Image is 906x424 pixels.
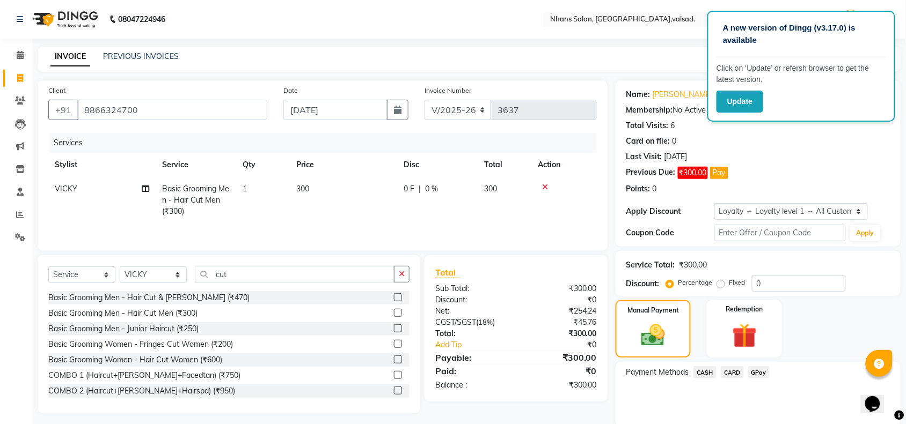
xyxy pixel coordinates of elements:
[404,183,414,195] span: 0 F
[626,278,660,289] div: Discount:
[516,283,605,294] div: ₹300.00
[516,351,605,364] div: ₹300.00
[516,365,605,377] div: ₹0
[427,328,516,339] div: Total:
[748,366,770,378] span: GPay
[484,184,497,194] span: 300
[283,86,298,95] label: Date
[664,151,688,162] div: [DATE]
[723,22,880,46] p: A new version of Dingg (v3.17.0) is available
[626,259,675,271] div: Service Total:
[48,308,198,319] div: Basic Grooming Men - Hair Cut Men (₹300)
[516,317,605,328] div: ₹45.76
[427,294,516,306] div: Discount:
[714,225,846,241] input: Enter Offer / Coupon Code
[626,120,669,131] div: Total Visits:
[626,227,714,239] div: Coupon Code
[673,136,677,147] div: 0
[427,380,516,391] div: Balance :
[162,184,229,216] span: Basic Grooming Men - Hair Cut Men (₹300)
[419,183,421,195] span: |
[693,366,717,378] span: CASH
[679,259,707,271] div: ₹300.00
[48,100,78,120] button: +91
[48,292,250,303] div: Basic Grooming Men - Hair Cut & [PERSON_NAME] (₹470)
[717,63,886,85] p: Click on ‘Update’ or refersh browser to get the latest version.
[397,153,478,177] th: Disc
[427,339,531,351] a: Add Tip
[290,153,397,177] th: Price
[27,4,101,34] img: logo
[48,153,156,177] th: Stylist
[49,133,605,153] div: Services
[842,10,860,28] img: MEET
[48,385,235,397] div: COMBO 2 (Haircut+[PERSON_NAME]+Hairspa) (₹950)
[243,184,247,194] span: 1
[726,304,763,314] label: Redemption
[48,339,233,350] div: Basic Grooming Women - Fringes Cut Women (₹200)
[296,184,309,194] span: 300
[678,278,713,287] label: Percentage
[48,354,222,366] div: Basic Grooming Women - Hair Cut Women (₹600)
[729,278,746,287] label: Fixed
[710,167,728,179] button: Pay
[156,153,236,177] th: Service
[236,153,290,177] th: Qty
[50,47,90,66] a: INVOICE
[48,323,199,334] div: Basic Grooming Men - Junior Haircut (₹250)
[516,380,605,391] div: ₹300.00
[626,136,670,147] div: Card on file:
[626,183,651,195] div: Points:
[48,86,65,95] label: Client
[653,183,657,195] div: 0
[103,51,179,61] a: PREVIOUS INVOICES
[425,86,471,95] label: Invoice Number
[626,105,890,116] div: No Active Membership
[850,225,881,241] button: Apply
[55,184,77,194] span: VICKY
[626,151,662,162] div: Last Visit:
[678,167,708,179] span: ₹300.00
[627,306,679,315] label: Manual Payment
[861,381,895,413] iframe: chat widget
[435,317,476,327] span: CGST/SGST
[427,365,516,377] div: Paid:
[478,153,531,177] th: Total
[721,366,744,378] span: CARD
[435,267,460,278] span: Total
[725,321,765,351] img: _gift.svg
[626,367,689,378] span: Payment Methods
[77,100,267,120] input: Search by Name/Mobile/Email/Code
[195,266,394,282] input: Search or Scan
[671,120,675,131] div: 6
[478,318,493,326] span: 18%
[653,89,713,100] a: [PERSON_NAME]
[427,283,516,294] div: Sub Total:
[717,91,763,113] button: Update
[626,105,673,116] div: Membership:
[634,322,673,349] img: _cash.svg
[427,351,516,364] div: Payable:
[118,4,165,34] b: 08047224946
[427,306,516,317] div: Net:
[531,153,597,177] th: Action
[427,317,516,328] div: ( )
[516,294,605,306] div: ₹0
[626,167,676,179] div: Previous Due:
[531,339,605,351] div: ₹0
[425,183,438,195] span: 0 %
[48,370,240,381] div: COMBO 1 (Haircut+[PERSON_NAME]+Facedtan) (₹750)
[626,89,651,100] div: Name:
[626,206,714,217] div: Apply Discount
[516,306,605,317] div: ₹254.24
[516,328,605,339] div: ₹300.00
